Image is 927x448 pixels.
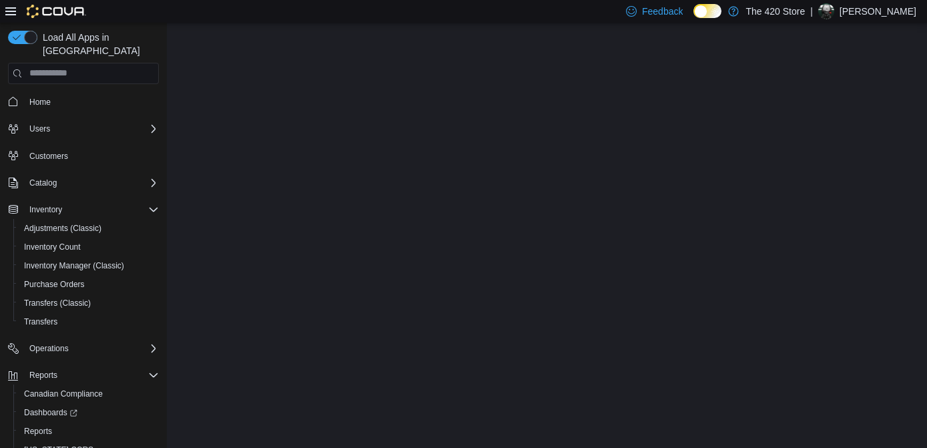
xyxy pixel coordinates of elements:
span: Transfers [19,314,159,330]
button: Reports [13,422,164,441]
a: Customers [24,148,73,164]
p: [PERSON_NAME] [840,3,916,19]
button: Customers [3,146,164,166]
a: Inventory Manager (Classic) [19,258,129,274]
span: Reports [29,370,57,381]
a: Dashboards [19,405,83,421]
span: Users [24,121,159,137]
span: Transfers [24,316,57,327]
button: Reports [3,366,164,385]
button: Transfers (Classic) [13,294,164,312]
span: Adjustments (Classic) [19,220,159,236]
span: Feedback [642,5,683,18]
span: Customers [24,148,159,164]
span: Operations [24,341,159,357]
button: Reports [24,367,63,383]
button: Users [3,120,164,138]
button: Users [24,121,55,137]
button: Adjustments (Classic) [13,219,164,238]
button: Inventory Count [13,238,164,256]
span: Reports [19,423,159,439]
button: Inventory [3,200,164,219]
a: Canadian Compliance [19,386,108,402]
span: Purchase Orders [24,279,85,290]
span: Transfers (Classic) [24,298,91,308]
button: Catalog [24,175,62,191]
span: Dashboards [19,405,159,421]
span: Dashboards [24,407,77,418]
p: | [810,3,813,19]
button: Purchase Orders [13,275,164,294]
span: Reports [24,426,52,437]
span: Canadian Compliance [19,386,159,402]
button: Inventory Manager (Classic) [13,256,164,275]
input: Dark Mode [693,4,721,18]
a: Reports [19,423,57,439]
span: Load All Apps in [GEOGRAPHIC_DATA] [37,31,159,57]
span: Catalog [24,175,159,191]
a: Purchase Orders [19,276,90,292]
span: Reports [24,367,159,383]
span: Home [24,93,159,110]
span: Inventory [24,202,159,218]
a: Transfers [19,314,63,330]
button: Operations [24,341,74,357]
a: Inventory Count [19,239,86,255]
button: Catalog [3,174,164,192]
span: Purchase Orders [19,276,159,292]
p: The 420 Store [745,3,805,19]
span: Inventory Count [24,242,81,252]
span: Inventory Count [19,239,159,255]
a: Transfers (Classic) [19,295,96,311]
span: Transfers (Classic) [19,295,159,311]
span: Home [29,97,51,107]
a: Dashboards [13,403,164,422]
span: Users [29,124,50,134]
span: Canadian Compliance [24,389,103,399]
span: Inventory [29,204,62,215]
span: Inventory Manager (Classic) [19,258,159,274]
div: Jeroen Brasz [818,3,834,19]
span: Adjustments (Classic) [24,223,101,234]
img: Cova [27,5,86,18]
span: Customers [29,151,68,162]
a: Adjustments (Classic) [19,220,107,236]
a: Home [24,94,56,110]
button: Inventory [24,202,67,218]
button: Operations [3,339,164,358]
button: Canadian Compliance [13,385,164,403]
span: Inventory Manager (Classic) [24,260,124,271]
span: Operations [29,343,69,354]
button: Transfers [13,312,164,331]
span: Catalog [29,178,57,188]
button: Home [3,92,164,111]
